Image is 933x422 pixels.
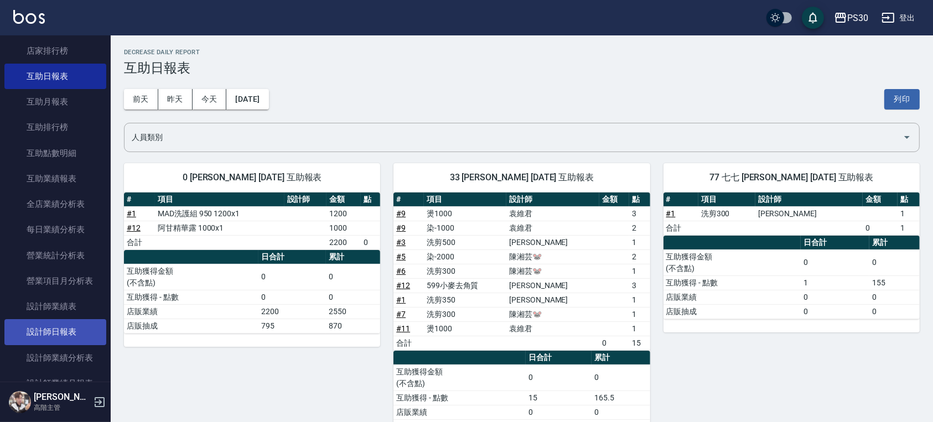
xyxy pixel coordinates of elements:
th: 點 [629,192,650,207]
td: 合計 [393,336,424,350]
table: a dense table [393,192,650,351]
div: PS30 [847,11,868,25]
a: #12 [396,281,410,290]
td: 165.5 [592,390,650,405]
td: 1200 [326,206,361,221]
img: Logo [13,10,45,24]
td: 1 [629,235,650,249]
th: 金額 [326,192,361,207]
td: 0 [361,235,380,249]
td: 袁維君 [506,321,599,336]
a: 營業統計分析表 [4,243,106,268]
th: 金額 [599,192,630,207]
td: 0 [326,264,380,290]
td: 1 [898,221,920,235]
td: 3 [629,206,650,221]
a: 互助點數明細 [4,140,106,166]
a: #5 [396,252,406,261]
td: 1 [629,307,650,321]
button: 昨天 [158,89,193,110]
td: MAD洗護組 950 1200x1 [155,206,284,221]
td: 15 [526,390,592,405]
td: 洗剪300 [698,206,755,221]
td: 3 [629,278,650,293]
th: 項目 [155,192,284,207]
td: 洗剪500 [424,235,506,249]
td: 0 [599,336,630,350]
th: 日合計 [258,250,326,264]
a: 設計師業績分析表 [4,345,106,371]
th: 項目 [424,192,506,207]
th: # [664,192,698,207]
td: 0 [869,290,920,304]
td: 0 [526,364,592,390]
td: 0 [869,249,920,275]
td: 0 [592,364,650,390]
a: #12 [127,223,141,232]
td: 染-2000 [424,249,506,264]
td: 1 [629,264,650,278]
td: 陳湘芸🐭 [506,307,599,321]
a: 每日業績分析表 [4,217,106,242]
button: Open [898,128,916,146]
a: #1 [396,295,406,304]
td: 1 [629,293,650,307]
td: 1 [629,321,650,336]
a: 店家排行榜 [4,38,106,64]
td: 2200 [258,304,326,319]
a: #7 [396,310,406,319]
td: 2550 [326,304,380,319]
th: 項目 [698,192,755,207]
button: 列印 [884,89,920,110]
a: 設計師日報表 [4,319,106,345]
th: 日合計 [801,236,869,250]
th: 累計 [869,236,920,250]
button: 前天 [124,89,158,110]
td: 店販業績 [124,304,258,319]
a: 互助業績報表 [4,166,106,191]
td: 燙1000 [424,321,506,336]
th: 設計師 [755,192,863,207]
a: #9 [396,223,406,232]
td: 互助獲得 - 點數 [393,390,526,405]
td: 1 [801,275,869,290]
span: 0 [PERSON_NAME] [DATE] 互助報表 [137,172,367,183]
th: 累計 [326,250,380,264]
h5: [PERSON_NAME] [34,392,90,403]
a: #9 [396,209,406,218]
td: 店販業績 [393,405,526,419]
td: [PERSON_NAME] [506,235,599,249]
span: 77 七七 [PERSON_NAME] [DATE] 互助報表 [677,172,906,183]
a: 營業項目月分析表 [4,268,106,294]
a: #1 [127,209,136,218]
td: 染-1000 [424,221,506,235]
td: 0 [526,405,592,419]
td: 870 [326,319,380,333]
td: 燙1000 [424,206,506,221]
button: [DATE] [226,89,268,110]
table: a dense table [124,192,380,250]
td: 互助獲得 - 點數 [124,290,258,304]
th: 金額 [863,192,898,207]
h2: Decrease Daily Report [124,49,920,56]
td: 599小麥去角質 [424,278,506,293]
td: 0 [801,290,869,304]
a: 設計師業績表 [4,294,106,319]
td: [PERSON_NAME] [506,278,599,293]
td: 陳湘芸🐭 [506,249,599,264]
a: #3 [396,238,406,247]
td: [PERSON_NAME] [755,206,863,221]
td: 155 [869,275,920,290]
td: 互助獲得金額 (不含點) [124,264,258,290]
a: 互助日報表 [4,64,106,89]
button: 登出 [877,8,920,28]
a: 互助月報表 [4,89,106,114]
td: 互助獲得 - 點數 [664,275,801,290]
td: 2 [629,249,650,264]
a: #1 [666,209,676,218]
td: 互助獲得金額 (不含點) [664,249,801,275]
td: 合計 [124,235,155,249]
th: 點 [361,192,380,207]
input: 人員名稱 [129,128,898,147]
td: 合計 [664,221,698,235]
